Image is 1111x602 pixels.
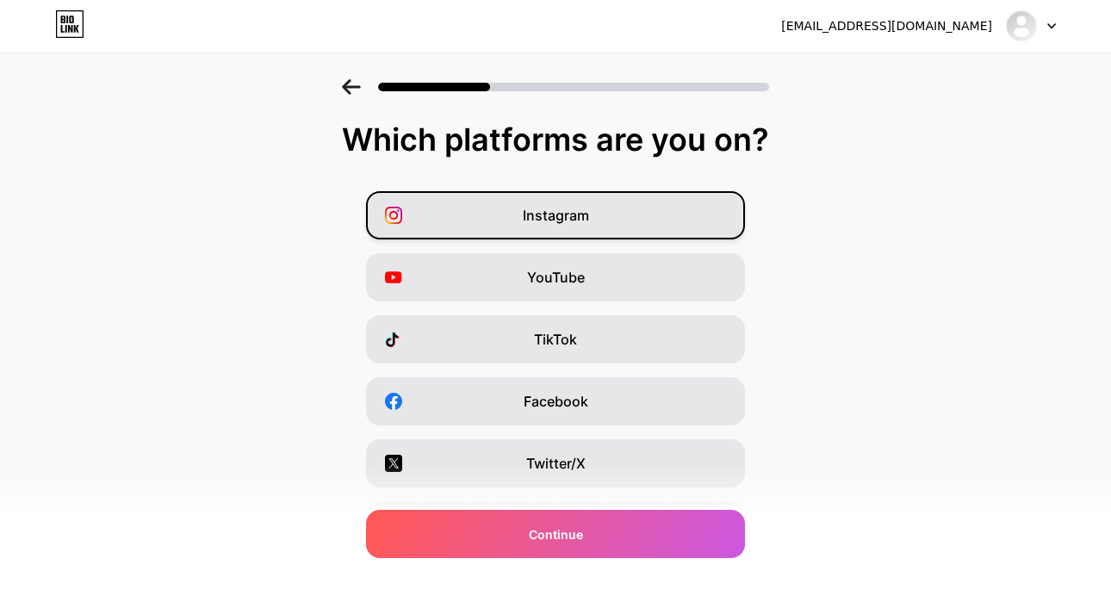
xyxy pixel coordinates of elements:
span: Continue [529,525,583,543]
div: [EMAIL_ADDRESS][DOMAIN_NAME] [781,17,992,35]
span: TikTok [534,329,577,350]
span: YouTube [527,267,585,288]
span: Instagram [523,205,589,226]
div: Which platforms are you on? [17,122,1094,157]
span: Twitter/X [526,453,586,474]
span: Facebook [524,391,588,412]
img: whtsaram [1005,9,1038,42]
span: Snapchat [524,577,587,598]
